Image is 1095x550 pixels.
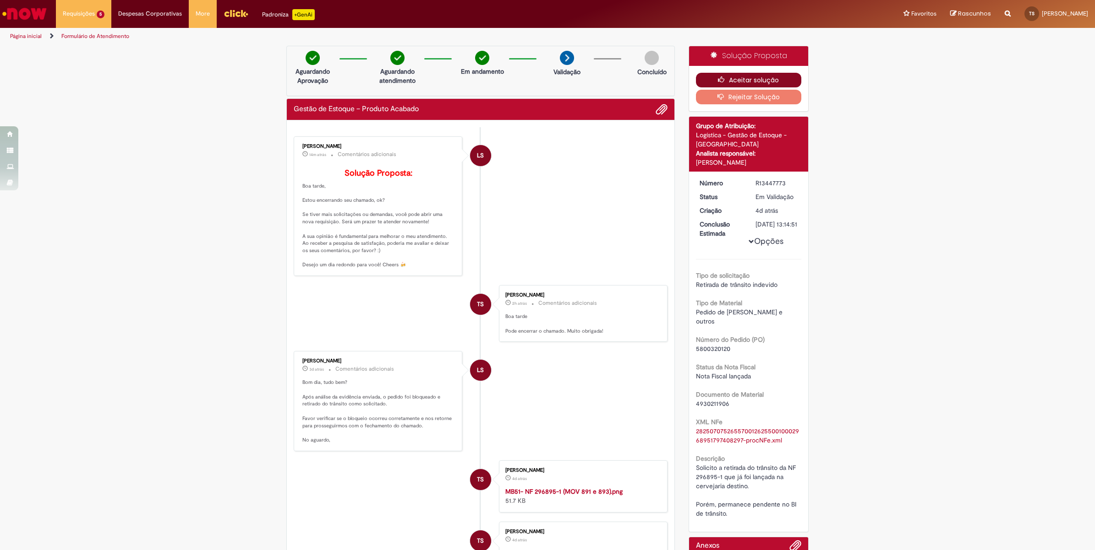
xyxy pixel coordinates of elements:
span: Pedido de [PERSON_NAME] e outros [696,308,784,325]
b: Solução Proposta: [345,168,412,178]
a: MB51- NF 296895-1 (MOV 891 e 893).png [505,487,623,496]
dt: Conclusão Estimada [693,220,749,238]
div: 26/08/2025 11:22:28 [756,206,798,215]
span: 14m atrás [309,152,326,157]
time: 26/08/2025 11:21:20 [512,537,527,543]
div: Thalita De Oliveira Silva [470,294,491,315]
small: Comentários adicionais [335,365,394,373]
p: +GenAi [292,9,315,20]
div: [PERSON_NAME] [505,292,658,298]
h2: Gestão de Estoque – Produto Acabado Histórico de tíquete [294,105,419,113]
span: 2h atrás [512,301,527,306]
div: [DATE] 13:14:51 [756,220,798,229]
div: Solução Proposta [689,46,809,66]
div: [PERSON_NAME] [302,358,455,364]
img: check-circle-green.png [475,51,489,65]
div: Thalita De Oliveira Silva [470,469,491,490]
b: Documento de Material [696,390,764,399]
p: Boa tarde, Estou encerrando seu chamado, ok? Se tiver mais solicitações ou demandas, você pode ab... [302,169,455,269]
p: Concluído [637,67,667,76]
time: 29/08/2025 15:18:04 [309,152,326,157]
span: TS [1029,11,1035,16]
a: Página inicial [10,32,42,40]
span: 4930211906 [696,399,729,408]
ul: Trilhas de página [7,28,723,45]
dt: Criação [693,206,749,215]
small: Comentários adicionais [338,151,396,158]
div: R13447773 [756,178,798,188]
span: Retirada de trânsito indevido [696,280,777,289]
h2: Anexos [696,542,719,550]
span: LS [477,359,484,381]
time: 29/08/2025 13:52:18 [512,301,527,306]
div: Padroniza [262,9,315,20]
span: TS [477,469,484,491]
div: Grupo de Atribuição: [696,121,802,130]
span: [PERSON_NAME] [1042,10,1088,17]
span: TS [477,293,484,315]
span: 5800320120 [696,345,730,353]
div: Em Validação [756,192,798,201]
p: Boa tarde Pode encerrar o chamado. Muito obrigada! [505,313,658,334]
div: Lais Siqueira [470,145,491,166]
span: Solicito a retirada do trânsito da NF 296895-1 que já foi lançada na cervejaria destino. Porém, p... [696,464,798,518]
time: 27/08/2025 08:55:00 [309,367,324,372]
img: click_logo_yellow_360x200.png [224,6,248,20]
img: check-circle-green.png [390,51,405,65]
p: Validação [553,67,580,76]
span: Nota Fiscal lançada [696,372,751,380]
b: Status da Nota Fiscal [696,363,756,371]
small: Comentários adicionais [538,299,597,307]
span: 4d atrás [512,476,527,481]
button: Aceitar solução [696,73,802,87]
div: Logística - Gestão de Estoque - [GEOGRAPHIC_DATA] [696,130,802,149]
dt: Número [693,178,749,188]
time: 26/08/2025 11:22:28 [756,206,778,215]
span: Despesas Corporativas [118,9,182,18]
div: [PERSON_NAME] [505,468,658,473]
p: Bom dia, tudo bem? Após análise da evidência enviada, o pedido foi bloqueado e retirado do trânsi... [302,379,455,443]
span: LS [477,145,484,167]
img: ServiceNow [1,5,48,23]
b: Tipo de solicitação [696,271,750,280]
p: Em andamento [461,67,504,76]
a: Rascunhos [950,10,991,18]
img: arrow-next.png [560,51,574,65]
p: Aguardando atendimento [375,67,420,85]
span: 3d atrás [309,367,324,372]
div: Lais Siqueira [470,360,491,381]
span: 4d atrás [512,537,527,543]
div: [PERSON_NAME] [696,158,802,167]
span: Favoritos [911,9,936,18]
span: Requisições [63,9,95,18]
button: Rejeitar Solução [696,90,802,104]
div: 51.7 KB [505,487,658,505]
img: img-circle-grey.png [645,51,659,65]
div: [PERSON_NAME] [505,529,658,534]
span: 4d atrás [756,206,778,215]
div: [PERSON_NAME] [302,144,455,149]
span: 5 [97,11,104,18]
dt: Status [693,192,749,201]
b: Número do Pedido (PO) [696,335,765,344]
a: Formulário de Atendimento [61,32,129,40]
p: Aguardando Aprovação [290,67,335,85]
b: XML NFe [696,418,723,426]
span: Rascunhos [958,9,991,18]
time: 26/08/2025 11:21:26 [512,476,527,481]
b: Tipo de Material [696,299,742,307]
button: Adicionar anexos [656,103,668,115]
b: Descrição [696,454,725,463]
div: Analista responsável: [696,149,802,158]
span: More [196,9,210,18]
a: Download de 28250707526557001262550010002968951797408297-procNFe.xml [696,427,799,444]
img: check-circle-green.png [306,51,320,65]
